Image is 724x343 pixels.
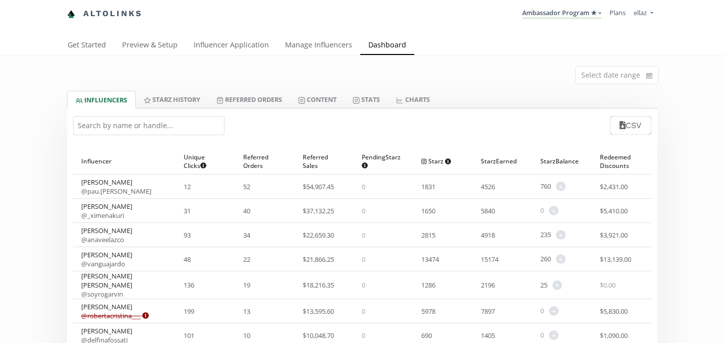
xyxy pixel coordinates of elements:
[81,290,123,299] a: @soyrogarvin
[481,206,495,215] span: 5840
[67,6,143,22] a: Altolinks
[600,307,628,316] span: $ 5,830.00
[600,206,628,215] span: $ 5,410.00
[540,280,547,290] span: 25
[481,231,495,240] span: 4918
[243,148,287,174] div: Referred Orders
[421,307,435,316] span: 5978
[540,330,544,340] span: 0
[243,206,250,215] span: 40
[81,259,125,268] a: @vanguajardo
[136,91,208,108] a: Starz HISTORY
[81,311,149,320] a: @robertacristina___
[81,211,124,220] a: @_ximenakuri
[81,235,124,244] a: @anaveelazco
[549,206,559,215] span: +
[421,331,432,340] span: 690
[481,148,524,174] div: Starz Earned
[81,187,151,196] a: @pau.[PERSON_NAME]
[290,91,345,108] a: Content
[81,302,149,320] div: [PERSON_NAME]
[303,182,334,191] span: $ 54,907.45
[303,307,334,316] span: $ 13,595.60
[634,8,653,20] a: ellaz
[184,307,194,316] span: 199
[208,91,290,108] a: Referred Orders
[243,331,250,340] span: 10
[303,206,334,215] span: $ 37,132.25
[540,206,544,215] span: 0
[243,280,250,290] span: 19
[556,254,566,264] span: +
[481,182,495,191] span: 4526
[362,182,365,191] span: 0
[303,231,334,240] span: $ 22,659.30
[60,36,114,56] a: Get Started
[362,255,365,264] span: 0
[243,231,250,240] span: 34
[646,71,652,81] svg: calendar
[522,8,601,19] a: Ambassador Program ★
[634,8,647,17] span: ellaz
[540,254,551,264] span: 260
[184,153,219,170] span: Unique Clicks
[549,306,559,316] span: +
[243,182,250,191] span: 52
[481,331,495,340] span: 1405
[600,148,643,174] div: Redeemed Discounts
[67,91,136,108] a: INFLUENCERS
[600,331,628,340] span: $ 1,090.00
[556,230,566,240] span: +
[303,255,334,264] span: $ 21,866.25
[388,91,437,108] a: CHARTS
[609,8,626,17] a: Plans
[540,148,584,174] div: Starz Balance
[277,36,360,56] a: Manage Influencers
[362,307,365,316] span: 0
[600,182,628,191] span: $ 2,431.00
[243,307,250,316] span: 13
[600,231,628,240] span: $ 3,921.00
[10,10,42,40] iframe: chat widget
[81,226,132,244] div: [PERSON_NAME]
[481,280,495,290] span: 2196
[481,255,498,264] span: 15174
[184,231,191,240] span: 93
[481,307,495,316] span: 7897
[243,255,250,264] span: 22
[610,116,651,135] button: CSV
[67,10,75,18] img: favicon-32x32.png
[362,231,365,240] span: 0
[73,116,225,135] input: Search by name or handle...
[600,255,631,264] span: $ 13,139.00
[362,153,401,170] span: Pending Starz
[362,280,365,290] span: 0
[421,231,435,240] span: 2815
[421,280,435,290] span: 1286
[303,148,346,174] div: Referred Sales
[184,206,191,215] span: 31
[540,182,551,191] span: 760
[549,330,559,340] span: +
[362,206,365,215] span: 0
[81,178,151,196] div: [PERSON_NAME]
[421,157,451,165] span: Starz
[184,182,191,191] span: 12
[114,36,186,56] a: Preview & Setup
[303,280,334,290] span: $ 18,216.35
[421,255,439,264] span: 13474
[81,148,168,174] div: Influencer
[184,255,191,264] span: 48
[421,206,435,215] span: 1650
[186,36,277,56] a: Influencer Application
[184,280,194,290] span: 136
[184,331,194,340] span: 101
[540,306,544,316] span: 0
[360,36,414,56] a: Dashboard
[345,91,388,108] a: Stats
[81,250,132,268] div: [PERSON_NAME]
[552,280,562,290] span: +
[362,331,365,340] span: 0
[303,331,334,340] span: $ 10,048.70
[81,202,132,220] div: [PERSON_NAME]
